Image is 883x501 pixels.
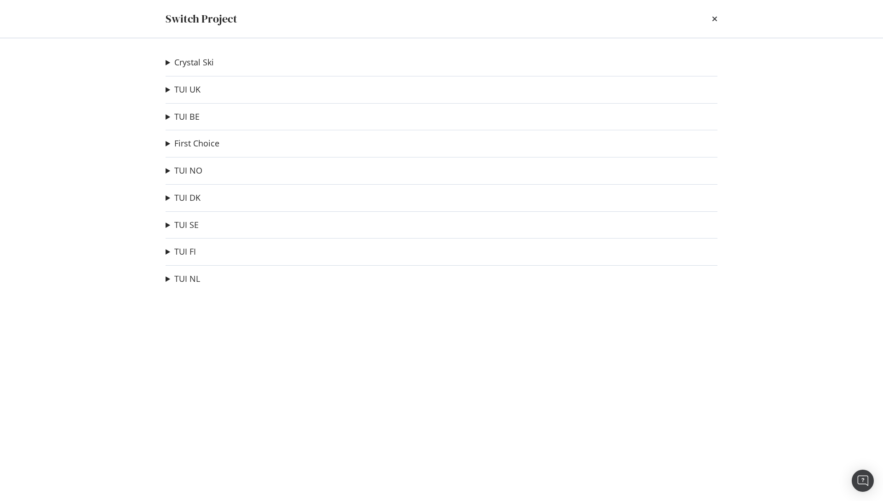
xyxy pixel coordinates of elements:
[166,84,201,96] summary: TUI UK
[174,139,219,148] a: First Choice
[166,246,196,258] summary: TUI FI
[174,220,199,230] a: TUI SE
[712,11,717,27] div: times
[166,273,200,285] summary: TUI NL
[174,58,214,67] a: Crystal Ski
[166,219,199,231] summary: TUI SE
[174,166,202,175] a: TUI NO
[174,112,200,122] a: TUI BE
[166,111,200,123] summary: TUI BE
[166,192,201,204] summary: TUI DK
[166,138,219,150] summary: First Choice
[174,193,201,203] a: TUI DK
[174,247,196,256] a: TUI FI
[166,165,202,177] summary: TUI NO
[174,85,201,94] a: TUI UK
[852,470,874,492] div: Open Intercom Messenger
[166,57,214,69] summary: Crystal Ski
[166,11,237,27] div: Switch Project
[174,274,200,284] a: TUI NL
